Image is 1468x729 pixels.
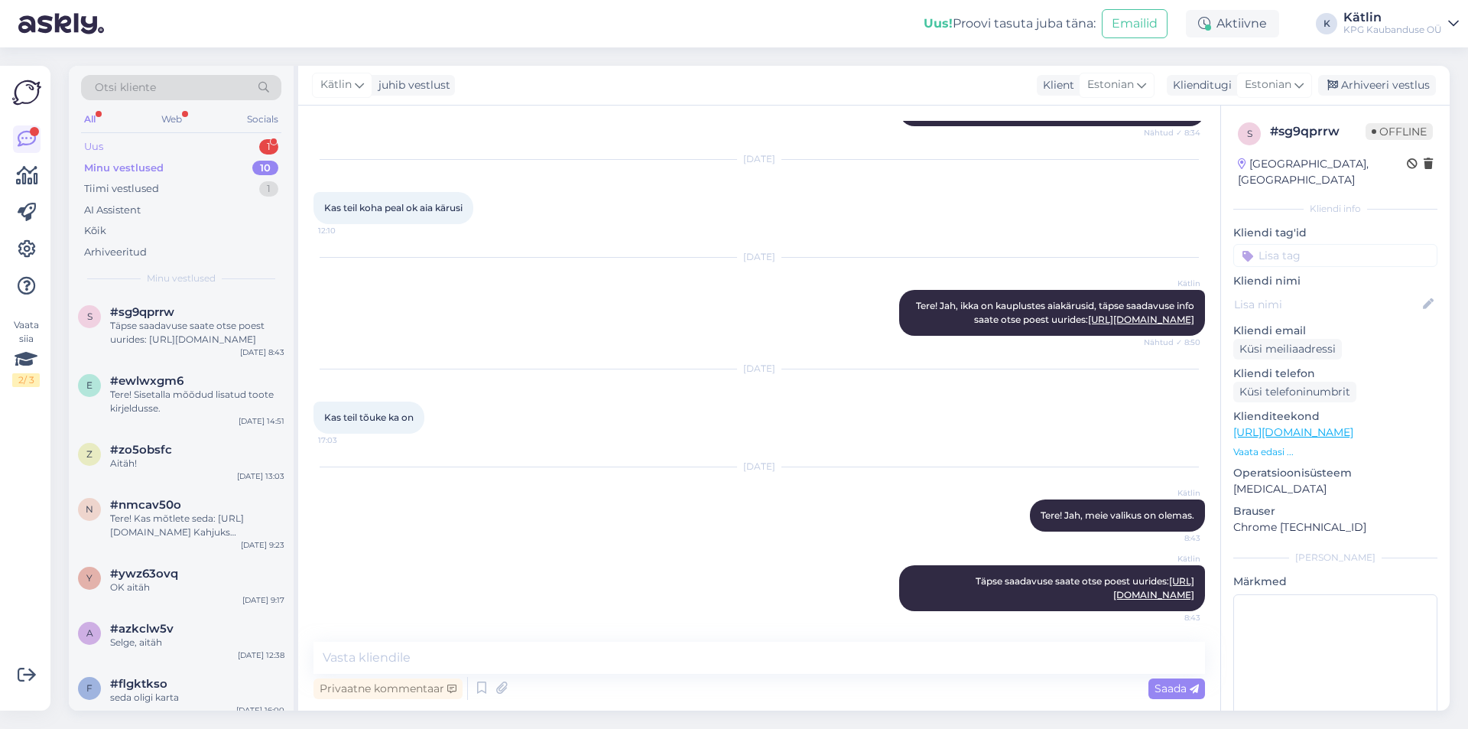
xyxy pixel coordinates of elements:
div: juhib vestlust [372,77,450,93]
span: #zo5obsfc [110,443,172,457]
div: Arhiveeritud [84,245,147,260]
span: #sg9qprrw [110,305,174,319]
span: Kätlin [1143,487,1200,499]
span: #azkclw5v [110,622,174,636]
span: Minu vestlused [147,272,216,285]
div: OK aitäh [110,581,284,594]
div: Küsi telefoninumbrit [1233,382,1356,402]
span: 12:10 [318,225,375,236]
span: Kätlin [1143,278,1200,289]
span: s [1247,128,1252,139]
div: [DATE] 9:23 [241,539,284,551]
span: Otsi kliente [95,80,156,96]
span: Nähtud ✓ 8:34 [1143,127,1200,138]
p: Klienditeekond [1233,408,1437,425]
div: [PERSON_NAME] [1233,551,1437,565]
span: n [86,503,93,515]
div: Selge, aitäh [110,636,284,649]
span: #flgktkso [110,677,167,691]
span: 8:43 [1143,532,1200,544]
p: Chrome [TECHNICAL_ID] [1233,519,1437,535]
div: Kätlin [1343,11,1442,24]
div: [DATE] [313,152,1205,166]
span: Offline [1366,123,1433,140]
div: [DATE] 12:38 [238,649,284,661]
div: Tere! Sisetalla mõõdud lisatud toote kirjeldusse. [110,388,284,415]
span: #nmcav50o [110,498,181,512]
div: 2 / 3 [12,373,40,387]
p: Brauser [1233,503,1437,519]
p: Kliendi telefon [1233,366,1437,382]
div: 1 [259,181,278,197]
span: Täpse saadavuse saate otse poest uurides: [976,575,1194,600]
div: KPG Kaubanduse OÜ [1343,24,1442,36]
span: Kätlin [1143,553,1200,565]
p: Märkmed [1233,574,1437,590]
div: [DATE] 9:17 [242,594,284,606]
span: Saada [1155,682,1199,695]
a: KätlinKPG Kaubanduse OÜ [1343,11,1459,36]
div: Uus [84,139,103,155]
div: Kõik [84,223,106,239]
div: AI Assistent [84,203,141,218]
span: #ewlwxgm6 [110,374,183,388]
div: [DATE] 16:00 [236,705,284,716]
p: Kliendi email [1233,323,1437,339]
input: Lisa nimi [1234,296,1420,313]
div: Proovi tasuta juba täna: [924,15,1096,33]
span: a [86,627,93,639]
span: 17:03 [318,434,375,446]
span: Tere! Jah, ikka on kauplustes aiakärusid, täpse saadavuse info saate otse poest uurides: [916,300,1197,325]
div: Aktiivne [1186,10,1279,37]
div: Tere! Kas mõtlete seda: [URL][DOMAIN_NAME] Kahjuks otsas/läbimüüdud. [110,512,284,539]
div: Klienditugi [1167,77,1232,93]
span: y [86,572,93,584]
p: Vaata edasi ... [1233,445,1437,459]
div: Socials [244,109,281,129]
div: Aitäh! [110,457,284,470]
p: [MEDICAL_DATA] [1233,481,1437,497]
div: Privaatne kommentaar [313,679,463,699]
span: 8:43 [1143,612,1200,623]
div: 10 [252,161,278,176]
a: [URL][DOMAIN_NAME] [1088,314,1194,325]
button: Emailid [1102,9,1168,38]
div: [DATE] 14:51 [239,415,284,427]
div: Kliendi info [1233,202,1437,216]
div: [GEOGRAPHIC_DATA], [GEOGRAPHIC_DATA] [1238,156,1407,188]
p: Kliendi nimi [1233,273,1437,289]
div: Küsi meiliaadressi [1233,339,1342,360]
span: #ywz63ovq [110,567,178,581]
div: Klient [1037,77,1074,93]
div: Minu vestlused [84,161,164,176]
span: Tere! Jah, meie valikus on olemas. [1041,509,1194,521]
span: z [86,448,93,460]
img: Askly Logo [12,78,41,107]
div: [DATE] 8:43 [240,347,284,358]
span: s [87,311,93,322]
div: 1 [259,139,278,155]
div: seda oligi karta [110,691,284,705]
b: Uus! [924,16,953,31]
span: f [86,682,93,694]
span: Nähtud ✓ 8:50 [1143,337,1200,348]
span: Estonian [1245,76,1291,93]
div: Arhiveeri vestlus [1318,75,1436,96]
span: Estonian [1087,76,1134,93]
div: [DATE] [313,362,1205,376]
p: Operatsioonisüsteem [1233,465,1437,481]
p: Kliendi tag'id [1233,225,1437,241]
div: All [81,109,99,129]
span: e [86,379,93,391]
span: Kas teil tõuke ka on [324,412,414,423]
span: Kätlin [320,76,352,93]
div: Web [158,109,185,129]
input: Lisa tag [1233,244,1437,267]
div: # sg9qprrw [1270,122,1366,141]
a: [URL][DOMAIN_NAME] [1233,425,1353,439]
span: Kas teil koha peal ok aia kärusi [324,202,463,213]
div: Täpse saadavuse saate otse poest uurides: [URL][DOMAIN_NAME] [110,319,284,347]
div: [DATE] [313,460,1205,474]
div: [DATE] 13:03 [237,470,284,482]
div: Vaata siia [12,318,40,387]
